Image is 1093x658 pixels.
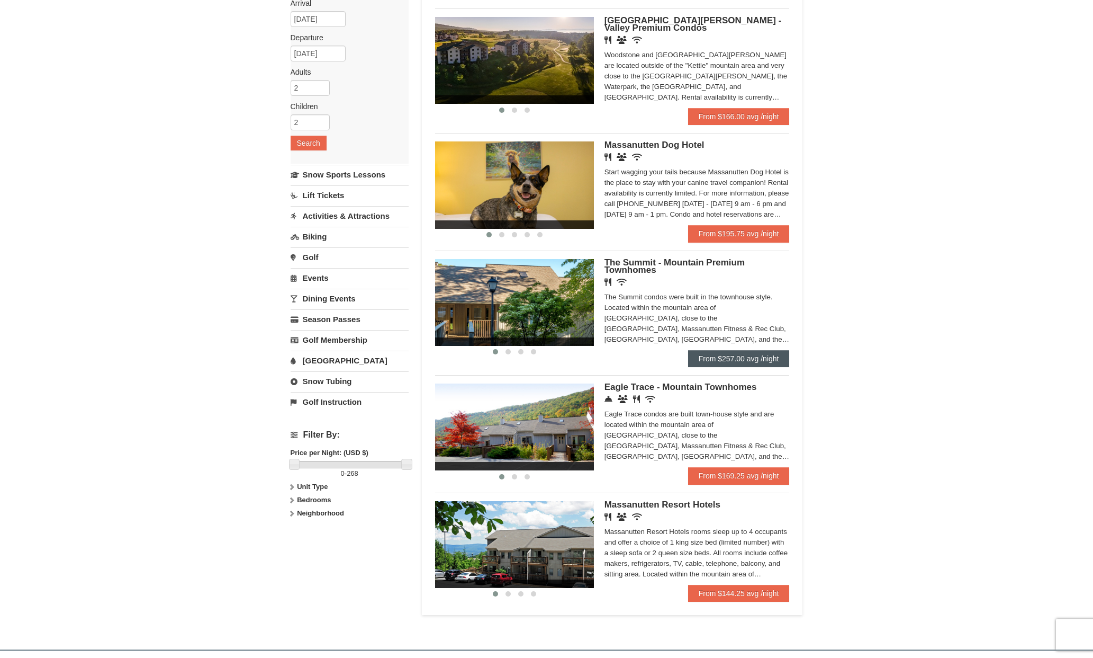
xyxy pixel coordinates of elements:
[291,268,409,288] a: Events
[604,15,782,33] span: [GEOGRAPHIC_DATA][PERSON_NAME] - Valley Premium Condos
[604,50,790,103] div: Woodstone and [GEOGRAPHIC_DATA][PERSON_NAME] are located outside of the "Kettle" mountain area an...
[688,350,790,367] a: From $257.00 avg /night
[291,67,401,77] label: Adults
[688,467,790,484] a: From $169.25 avg /night
[291,351,409,370] a: [GEOGRAPHIC_DATA]
[645,395,655,403] i: Wireless Internet (free)
[633,395,640,403] i: Restaurant
[604,36,611,44] i: Restaurant
[604,153,611,161] i: Restaurant
[291,227,409,246] a: Biking
[604,257,745,275] span: The Summit - Mountain Premium Townhomes
[291,32,401,43] label: Departure
[341,469,345,477] span: 0
[604,140,704,150] span: Massanutten Dog Hotel
[291,165,409,184] a: Snow Sports Lessons
[291,449,368,457] strong: Price per Night: (USD $)
[632,36,642,44] i: Wireless Internet (free)
[688,585,790,602] a: From $144.25 avg /night
[297,496,331,504] strong: Bedrooms
[604,167,790,220] div: Start wagging your tails because Massanutten Dog Hotel is the place to stay with your canine trav...
[604,409,790,462] div: Eagle Trace condos are built town-house style and are located within the mountain area of [GEOGRA...
[291,330,409,350] a: Golf Membership
[291,101,401,112] label: Children
[291,247,409,267] a: Golf
[291,206,409,226] a: Activities & Attractions
[604,278,611,286] i: Restaurant
[604,513,611,521] i: Restaurant
[618,395,628,403] i: Conference Facilities
[291,309,409,329] a: Season Passes
[291,185,409,205] a: Lift Tickets
[291,468,409,479] label: -
[604,382,757,392] span: Eagle Trace - Mountain Townhomes
[617,36,627,44] i: Banquet Facilities
[297,483,328,491] strong: Unit Type
[617,513,627,521] i: Banquet Facilities
[604,395,612,403] i: Concierge Desk
[617,278,627,286] i: Wireless Internet (free)
[291,289,409,308] a: Dining Events
[688,225,790,242] a: From $195.75 avg /night
[632,513,642,521] i: Wireless Internet (free)
[617,153,627,161] i: Banquet Facilities
[347,469,358,477] span: 268
[604,500,720,510] span: Massanutten Resort Hotels
[291,392,409,412] a: Golf Instruction
[688,108,790,125] a: From $166.00 avg /night
[604,527,790,580] div: Massanutten Resort Hotels rooms sleep up to 4 occupants and offer a choice of 1 king size bed (li...
[291,430,409,440] h4: Filter By:
[632,153,642,161] i: Wireless Internet (free)
[291,136,327,150] button: Search
[291,371,409,391] a: Snow Tubing
[604,292,790,345] div: The Summit condos were built in the townhouse style. Located within the mountain area of [GEOGRAP...
[297,509,344,517] strong: Neighborhood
